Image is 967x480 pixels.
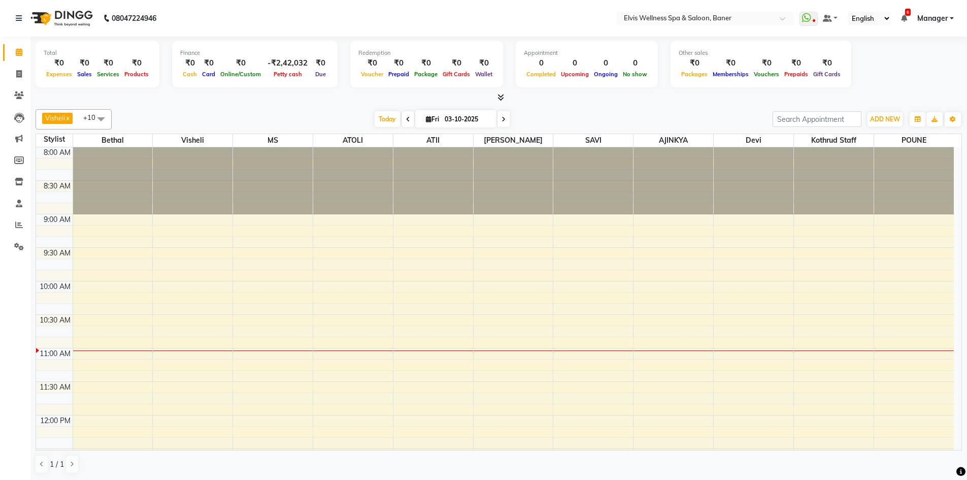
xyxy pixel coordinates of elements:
div: 9:30 AM [42,248,73,259]
span: Upcoming [558,71,591,78]
button: ADD NEW [868,112,903,126]
div: ₹0 [180,57,199,69]
span: 1 / 1 [50,459,64,470]
span: [PERSON_NAME] [474,134,553,147]
div: ₹0 [358,57,386,69]
span: 6 [905,9,911,16]
div: 11:00 AM [38,348,73,359]
div: ₹0 [218,57,263,69]
b: 08047224946 [112,4,156,33]
span: Packages [679,71,710,78]
div: ₹0 [473,57,495,69]
span: Prepaid [386,71,412,78]
div: ₹0 [412,57,440,69]
input: 2025-10-03 [442,112,492,127]
span: Memberships [710,71,751,78]
input: Search Appointment [773,111,861,127]
div: ₹0 [751,57,782,69]
span: MS [233,134,313,147]
span: +10 [83,113,103,121]
span: Services [94,71,122,78]
span: SAVI [553,134,633,147]
div: 8:30 AM [42,181,73,191]
span: Manager [917,13,948,24]
div: ₹0 [782,57,811,69]
span: ATOLI [313,134,393,147]
div: 12:30 PM [38,449,73,460]
div: ₹0 [811,57,843,69]
span: Prepaids [782,71,811,78]
div: Appointment [524,49,650,57]
span: AJINKYA [633,134,713,147]
div: 10:00 AM [38,281,73,292]
div: ₹0 [312,57,329,69]
span: Wallet [473,71,495,78]
span: Devi [714,134,793,147]
a: x [65,114,70,122]
span: ATII [393,134,473,147]
div: ₹0 [710,57,751,69]
div: 0 [591,57,620,69]
span: Visheli [153,134,232,147]
a: 6 [901,14,907,23]
div: 0 [620,57,650,69]
span: Visheli [45,114,65,122]
div: 12:00 PM [38,415,73,426]
div: ₹0 [94,57,122,69]
span: Today [375,111,400,127]
span: Online/Custom [218,71,263,78]
div: ₹0 [440,57,473,69]
span: Ongoing [591,71,620,78]
span: ADD NEW [870,115,900,123]
span: Cash [180,71,199,78]
div: 10:30 AM [38,315,73,326]
div: 8:00 AM [42,147,73,158]
span: Vouchers [751,71,782,78]
span: Sales [75,71,94,78]
div: -₹2,42,032 [263,57,312,69]
span: No show [620,71,650,78]
span: Fri [423,115,442,123]
img: logo [26,4,95,33]
span: Voucher [358,71,386,78]
div: Total [44,49,151,57]
span: Bethal [73,134,153,147]
div: 11:30 AM [38,382,73,393]
span: Card [199,71,218,78]
div: 0 [558,57,591,69]
div: 0 [524,57,558,69]
span: Gift Cards [440,71,473,78]
div: ₹0 [386,57,412,69]
span: Package [412,71,440,78]
div: ₹0 [122,57,151,69]
div: Stylist [36,134,73,145]
span: Products [122,71,151,78]
div: ₹0 [44,57,75,69]
span: Completed [524,71,558,78]
div: Other sales [679,49,843,57]
span: POUNE [874,134,954,147]
div: ₹0 [679,57,710,69]
div: 9:00 AM [42,214,73,225]
div: Redemption [358,49,495,57]
div: Finance [180,49,329,57]
span: Due [313,71,328,78]
div: ₹0 [75,57,94,69]
span: Kothrud Staff [794,134,874,147]
div: ₹0 [199,57,218,69]
span: Petty cash [271,71,305,78]
span: Expenses [44,71,75,78]
span: Gift Cards [811,71,843,78]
